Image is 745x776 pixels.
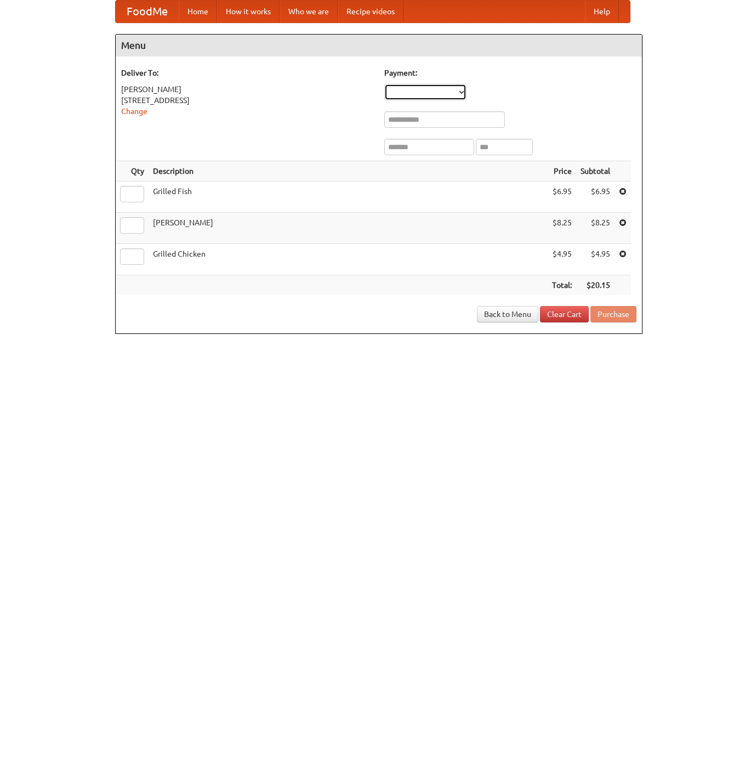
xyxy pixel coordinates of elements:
a: Recipe videos [338,1,403,22]
td: $4.95 [548,244,576,275]
th: Qty [116,161,149,182]
a: Home [179,1,217,22]
a: How it works [217,1,280,22]
div: [STREET_ADDRESS] [121,95,373,106]
td: $6.95 [548,182,576,213]
td: $6.95 [576,182,615,213]
a: Change [121,107,147,116]
td: Grilled Fish [149,182,548,213]
td: Grilled Chicken [149,244,548,275]
a: Clear Cart [540,306,589,322]
h5: Deliver To: [121,67,373,78]
td: $8.25 [548,213,576,244]
td: $4.95 [576,244,615,275]
td: $8.25 [576,213,615,244]
th: Price [548,161,576,182]
th: Subtotal [576,161,615,182]
th: $20.15 [576,275,615,296]
td: [PERSON_NAME] [149,213,548,244]
a: FoodMe [116,1,179,22]
th: Description [149,161,548,182]
h4: Menu [116,35,642,56]
button: Purchase [590,306,636,322]
a: Help [585,1,619,22]
th: Total: [548,275,576,296]
div: [PERSON_NAME] [121,84,373,95]
a: Back to Menu [477,306,538,322]
h5: Payment: [384,67,636,78]
a: Who we are [280,1,338,22]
